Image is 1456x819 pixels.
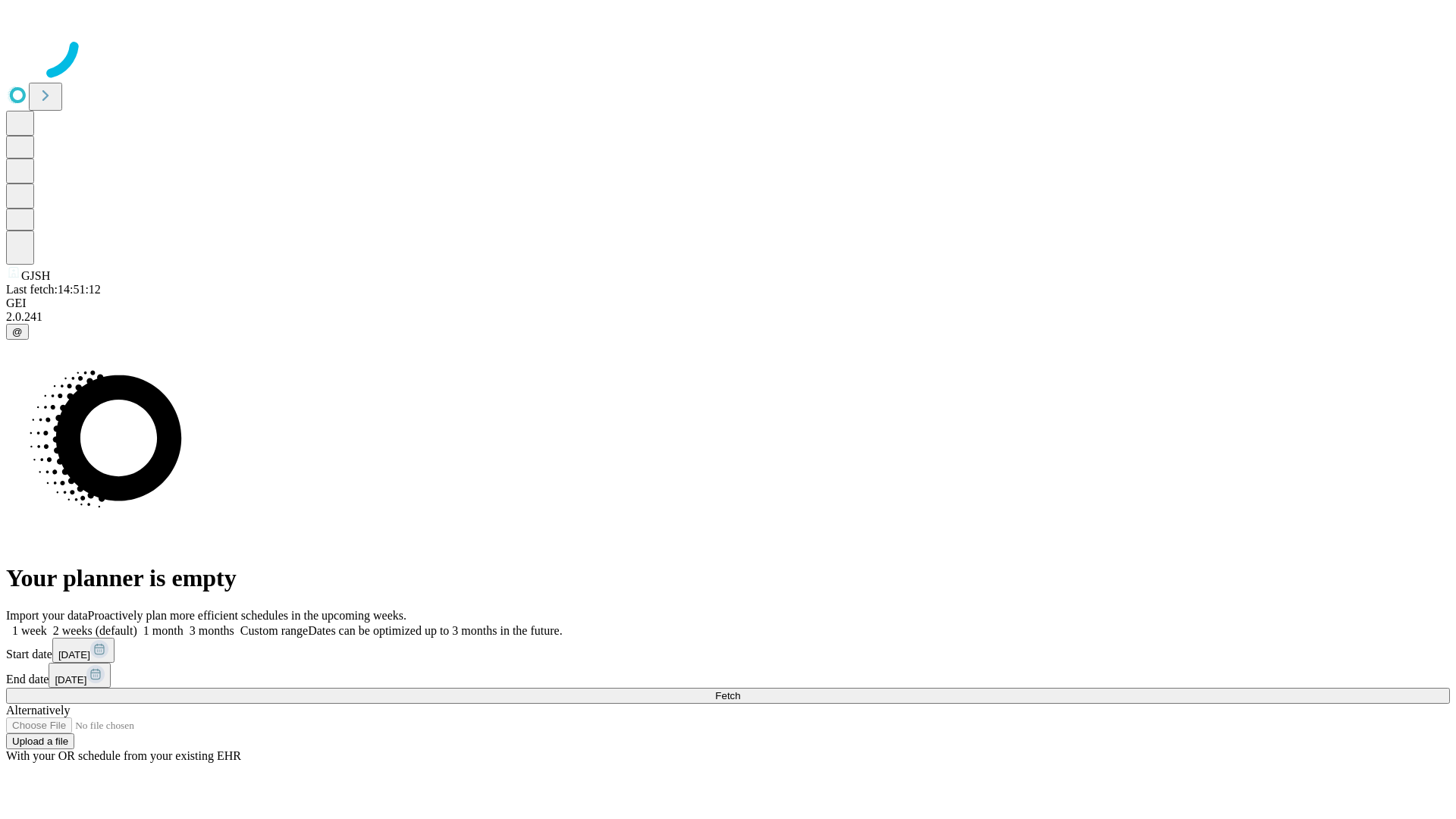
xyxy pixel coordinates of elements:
[6,283,101,296] span: Last fetch: 14:51:12
[6,638,1450,663] div: Start date
[88,609,406,622] span: Proactively plan more efficient schedules in the upcoming weeks.
[55,674,86,686] span: [DATE]
[240,624,308,637] span: Custom range
[6,564,1450,592] h1: Your planner is empty
[143,624,184,637] span: 1 month
[12,624,47,637] span: 1 week
[6,663,1450,688] div: End date
[6,297,1450,310] div: GEI
[190,624,234,637] span: 3 months
[6,310,1450,324] div: 2.0.241
[6,749,241,762] span: With your OR schedule from your existing EHR
[49,663,111,688] button: [DATE]
[6,733,74,749] button: Upload a file
[53,624,137,637] span: 2 weeks (default)
[12,326,23,337] span: @
[21,269,50,282] span: GJSH
[715,690,740,701] span: Fetch
[6,704,70,717] span: Alternatively
[6,324,29,340] button: @
[6,609,88,622] span: Import your data
[52,638,115,663] button: [DATE]
[6,688,1450,704] button: Fetch
[58,649,90,661] span: [DATE]
[308,624,562,637] span: Dates can be optimized up to 3 months in the future.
